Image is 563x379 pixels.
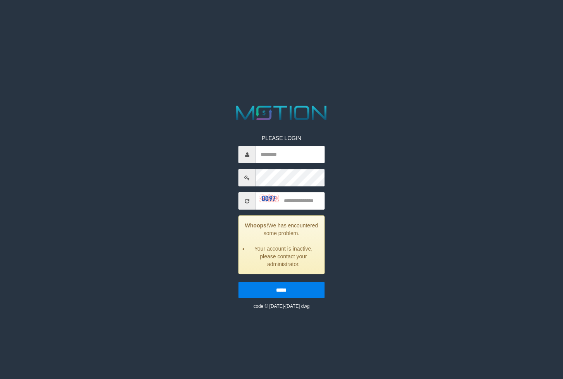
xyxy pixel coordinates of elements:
[260,195,279,203] img: captcha
[239,215,324,274] div: We has encountered some problem.
[232,103,331,123] img: MOTION_logo.png
[249,245,318,268] li: Your account is inactive, please contact your administrator.
[245,222,268,229] strong: Whoops!
[239,134,324,142] p: PLEASE LOGIN
[253,304,309,309] small: code © [DATE]-[DATE] dwg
